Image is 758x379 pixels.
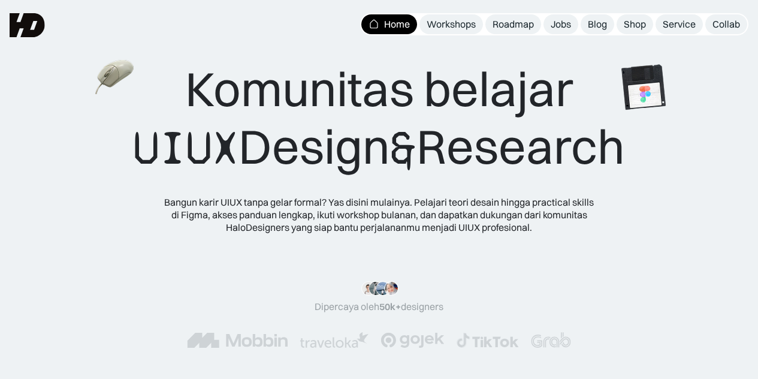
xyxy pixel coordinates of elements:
div: Service [663,18,696,31]
span: 50k+ [379,300,401,312]
span: UIUX [133,119,238,177]
div: Shop [624,18,646,31]
a: Roadmap [485,14,541,34]
a: Jobs [543,14,578,34]
div: Bangun karir UIUX tanpa gelar formal? Yas disini mulainya. Pelajari teori desain hingga practical... [164,196,595,233]
a: Shop [617,14,653,34]
div: Collab [712,18,740,31]
div: Komunitas belajar Design Research [133,60,625,177]
span: & [390,119,416,177]
div: Home [384,18,410,31]
a: Blog [581,14,614,34]
div: Dipercaya oleh designers [315,300,443,313]
a: Home [361,14,417,34]
a: Service [656,14,703,34]
a: Workshops [419,14,483,34]
div: Jobs [551,18,571,31]
div: Blog [588,18,607,31]
div: Roadmap [493,18,534,31]
a: Collab [705,14,747,34]
div: Workshops [427,18,476,31]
